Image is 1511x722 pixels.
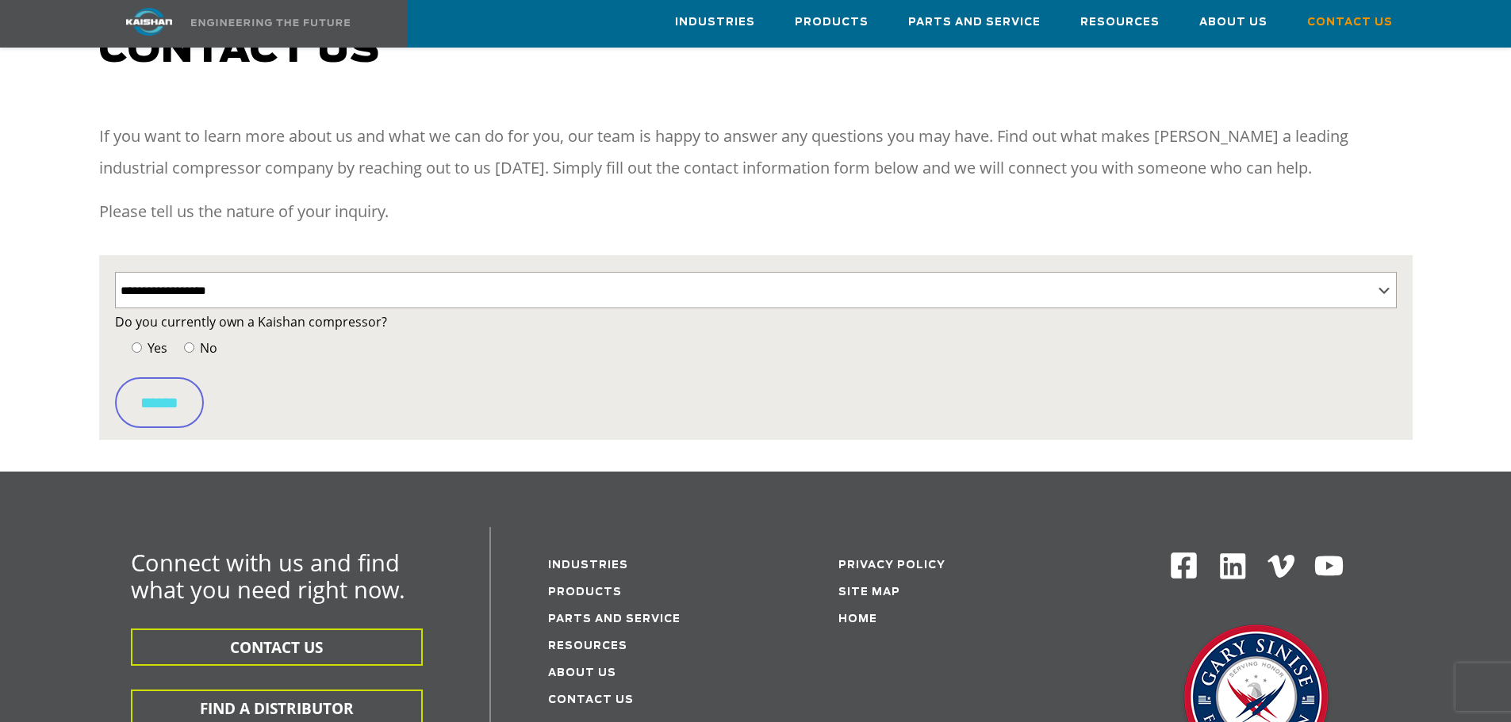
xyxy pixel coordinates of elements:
a: About Us [548,668,616,678]
input: Yes [132,342,142,353]
a: Privacy Policy [838,560,945,571]
a: Home [838,614,877,625]
span: Contact us [99,32,380,70]
a: Industries [548,560,628,571]
p: Please tell us the nature of your inquiry. [99,196,1413,227]
label: Do you currently own a Kaishan compressor? [115,311,1397,333]
a: Resources [1080,1,1160,44]
span: No [197,339,217,357]
span: Products [795,13,869,32]
img: Linkedin [1218,551,1248,582]
span: About Us [1199,13,1267,32]
span: Parts and Service [908,13,1041,32]
a: Industries [675,1,755,44]
a: Contact Us [1307,1,1393,44]
span: Contact Us [1307,13,1393,32]
img: Youtube [1313,551,1344,582]
img: Engineering the future [191,19,350,26]
img: kaishan logo [90,8,209,36]
form: Contact form [115,311,1397,428]
img: Facebook [1169,551,1198,580]
a: Products [548,587,622,598]
button: CONTACT US [131,628,423,666]
p: If you want to learn more about us and what we can do for you, our team is happy to answer any qu... [99,120,1413,184]
a: Resources [548,641,627,651]
a: Parts and service [548,614,681,625]
span: Industries [675,13,755,32]
a: About Us [1199,1,1267,44]
a: Parts and Service [908,1,1041,44]
img: Vimeo [1267,555,1294,578]
a: Contact Us [548,695,634,705]
span: Connect with us and find what you need right now. [131,547,405,605]
input: No [184,342,194,353]
a: Site Map [838,587,900,598]
a: Products [795,1,869,44]
span: Yes [144,339,167,357]
span: Resources [1080,13,1160,32]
